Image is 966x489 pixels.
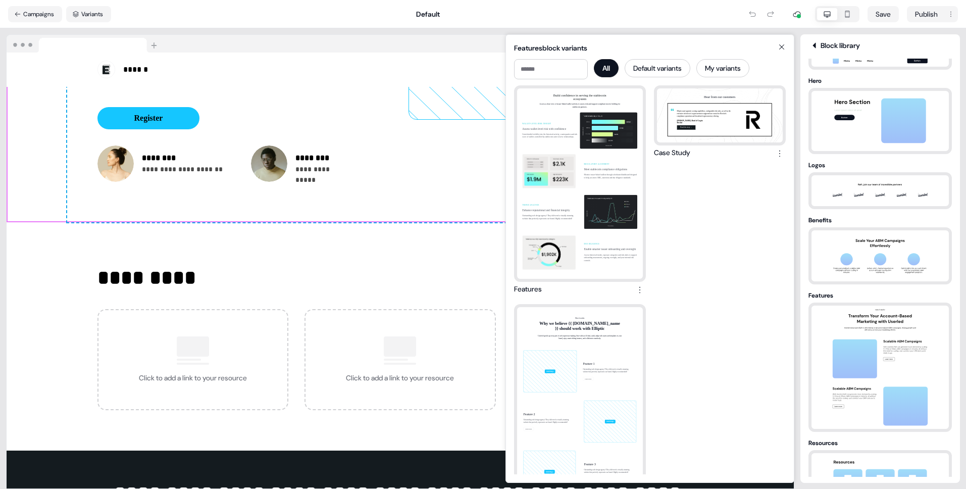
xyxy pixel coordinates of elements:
[514,85,646,296] button: Build confidence in serving the stablecoinecosystemAccess a clear view of issuer-linked wallet ac...
[654,148,690,160] div: Case Study
[808,290,952,432] button: Featuresfeatures thumbnail preview
[696,59,749,77] button: My variants
[594,59,619,77] button: All
[66,6,111,22] button: Variants
[907,6,944,22] button: Publish
[827,175,933,206] img: logoClouds thumbnail preview
[808,215,952,225] div: Benefits
[251,145,287,182] img: Contact photo
[346,373,454,383] div: Click to add a link to your resource
[808,438,952,448] div: Resources
[808,76,952,86] div: Hero
[808,40,952,51] div: Block library
[97,309,703,410] div: Click to add a link to your resourceClick to add a link to your resourceClick to add a link to yo...
[808,290,952,301] div: Features
[827,306,933,429] img: features thumbnail preview
[304,309,496,410] div: Click to add a link to your resource
[97,309,289,410] div: Click to add a link to your resource
[139,373,247,383] div: Click to add a link to your resource
[7,35,162,53] img: Browser topbar
[97,145,134,182] img: Contact photo
[514,43,786,53] div: Features block variants
[868,6,899,22] button: Save
[97,107,200,129] button: Register
[827,230,933,281] img: benefits thumbnail preview
[827,91,933,151] img: hero thumbnail preview
[827,55,933,67] img: menu thumbnail preview
[404,61,703,79] div: Learn moreBook a demo
[808,215,952,284] button: Benefitsbenefits thumbnail preview
[8,6,62,22] button: Campaigns
[625,59,690,77] button: Default variants
[808,160,952,170] div: Logos
[808,160,952,209] button: LogoslogoClouds thumbnail preview
[416,9,440,19] div: Default
[654,85,786,160] button: Hear from our customersElliptic asset-agnostic scoring capabilities, configurable risk rules, as ...
[808,76,952,154] button: Herohero thumbnail preview
[514,284,542,296] div: Features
